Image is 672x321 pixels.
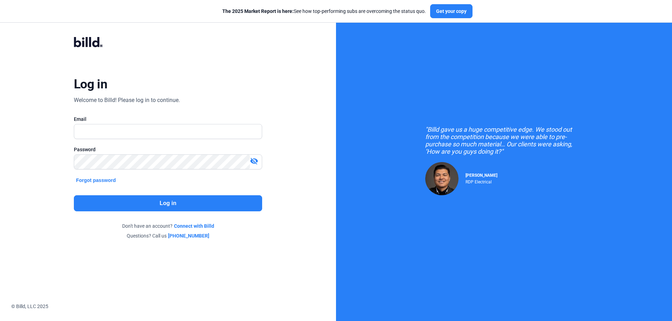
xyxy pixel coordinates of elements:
img: Raul Pacheco [425,162,458,195]
span: The 2025 Market Report is here: [222,8,294,14]
div: Welcome to Billd! Please log in to continue. [74,96,180,104]
a: [PHONE_NUMBER] [168,232,209,239]
button: Log in [74,195,262,211]
div: Don't have an account? [74,222,262,229]
button: Forgot password [74,176,118,184]
div: RDP Electrical [465,178,497,184]
div: Password [74,146,262,153]
mat-icon: visibility_off [250,157,258,165]
button: Get your copy [430,4,472,18]
a: Connect with Billd [174,222,214,229]
div: Email [74,116,262,123]
div: Log in [74,76,107,92]
span: [PERSON_NAME] [465,173,497,178]
div: See how top-performing subs are overcoming the status quo. [222,8,426,15]
div: "Billd gave us a huge competitive edge. We stood out from the competition because we were able to... [425,126,583,155]
div: Questions? Call us [74,232,262,239]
